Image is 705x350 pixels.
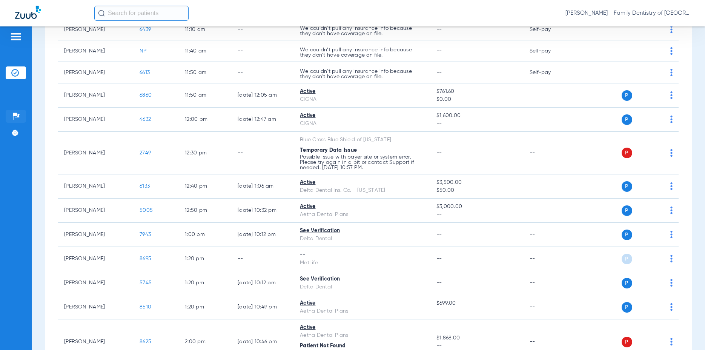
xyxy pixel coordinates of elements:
[622,337,632,347] span: P
[232,223,294,247] td: [DATE] 10:12 PM
[436,307,518,315] span: --
[300,69,424,79] p: We couldn’t pull any insurance info because they don’t have coverage on file.
[436,203,518,211] span: $3,000.00
[622,181,632,192] span: P
[622,254,632,264] span: P
[670,26,673,33] img: group-dot-blue.svg
[300,331,424,339] div: Aetna Dental Plans
[179,40,232,62] td: 11:40 AM
[179,83,232,108] td: 11:50 AM
[524,62,574,83] td: Self-pay
[670,279,673,287] img: group-dot-blue.svg
[524,271,574,295] td: --
[140,117,151,122] span: 4632
[232,271,294,295] td: [DATE] 10:12 PM
[300,96,424,103] div: CIGNA
[300,307,424,315] div: Aetna Dental Plans
[622,148,632,158] span: P
[140,93,152,98] span: 6860
[300,259,424,267] div: MetLife
[140,256,151,261] span: 8695
[436,70,442,75] span: --
[58,132,134,174] td: [PERSON_NAME]
[179,174,232,199] td: 12:40 PM
[232,62,294,83] td: --
[524,199,574,223] td: --
[140,70,150,75] span: 6613
[232,40,294,62] td: --
[140,232,151,237] span: 7943
[58,40,134,62] td: [PERSON_NAME]
[58,247,134,271] td: [PERSON_NAME]
[179,247,232,271] td: 1:20 PM
[436,342,518,350] span: --
[436,211,518,219] span: --
[436,112,518,120] span: $1,600.00
[436,48,442,54] span: --
[300,211,424,219] div: Aetna Dental Plans
[524,174,574,199] td: --
[300,235,424,243] div: Delta Dental
[622,90,632,101] span: P
[179,19,232,40] td: 11:10 AM
[670,91,673,99] img: group-dot-blue.svg
[524,295,574,319] td: --
[622,278,632,288] span: P
[670,207,673,214] img: group-dot-blue.svg
[300,136,424,144] div: Blue Cross Blue Shield of [US_STATE]
[436,280,442,285] span: --
[58,19,134,40] td: [PERSON_NAME]
[670,231,673,238] img: group-dot-blue.svg
[436,256,442,261] span: --
[436,232,442,237] span: --
[140,183,150,189] span: 6133
[300,275,424,283] div: See Verification
[622,114,632,125] span: P
[524,132,574,174] td: --
[140,280,152,285] span: 5745
[524,19,574,40] td: Self-pay
[98,10,105,17] img: Search Icon
[58,271,134,295] td: [PERSON_NAME]
[670,149,673,157] img: group-dot-blue.svg
[524,108,574,132] td: --
[670,182,673,190] img: group-dot-blue.svg
[300,148,357,153] span: Temporary Data Issue
[232,19,294,40] td: --
[667,314,705,350] iframe: Chat Widget
[300,187,424,194] div: Delta Dental Ins. Co. - [US_STATE]
[179,223,232,247] td: 1:00 PM
[179,132,232,174] td: 12:30 PM
[436,27,442,32] span: --
[436,150,442,156] span: --
[140,48,147,54] span: NP
[670,255,673,262] img: group-dot-blue.svg
[58,83,134,108] td: [PERSON_NAME]
[436,120,518,128] span: --
[300,299,424,307] div: Active
[232,199,294,223] td: [DATE] 10:32 PM
[58,62,134,83] td: [PERSON_NAME]
[58,174,134,199] td: [PERSON_NAME]
[300,203,424,211] div: Active
[670,303,673,311] img: group-dot-blue.svg
[436,88,518,96] span: $761.60
[10,32,22,41] img: hamburger-icon
[524,40,574,62] td: Self-pay
[670,69,673,76] img: group-dot-blue.svg
[300,227,424,235] div: See Verification
[300,112,424,120] div: Active
[232,108,294,132] td: [DATE] 12:47 AM
[232,247,294,271] td: --
[300,120,424,128] div: CIGNA
[232,132,294,174] td: --
[300,26,424,36] p: We couldn’t pull any insurance info because they don’t have coverage on file.
[179,108,232,132] td: 12:00 PM
[94,6,189,21] input: Search for patients
[524,247,574,271] td: --
[58,199,134,223] td: [PERSON_NAME]
[670,47,673,55] img: group-dot-blue.svg
[300,343,346,348] span: Patient Not Found
[300,154,424,170] p: Possible issue with payer site or system error. Please try again in a bit or contact Support if n...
